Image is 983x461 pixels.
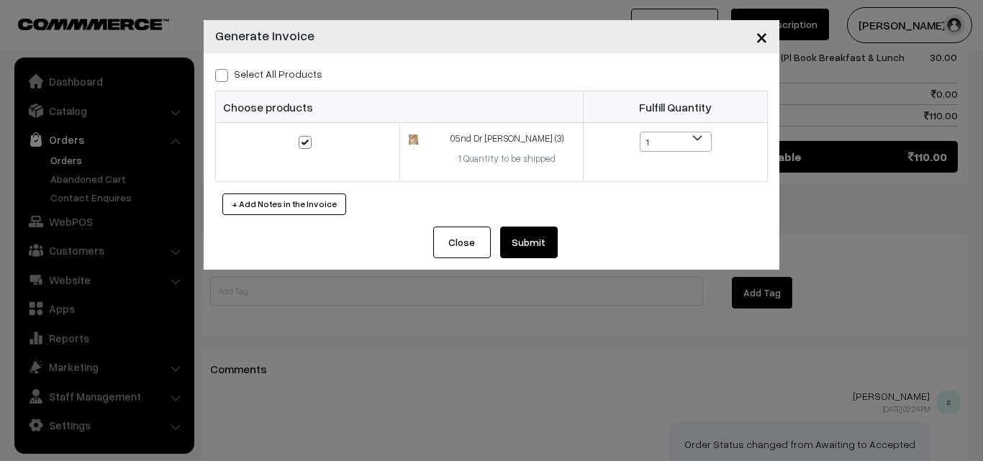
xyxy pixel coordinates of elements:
button: + Add Notes in the Invoice [222,193,346,215]
button: Close [433,227,491,258]
span: × [756,23,768,50]
span: 1 [640,132,711,152]
button: Submit [500,227,558,258]
label: Select all Products [215,66,322,81]
th: Choose products [216,91,584,123]
span: 1 [640,132,712,152]
button: Close [744,14,779,59]
img: 17446109418727Chappathi-1.jpg [409,134,418,144]
th: Fulfill Quantity [584,91,768,123]
div: 1 Quantity to be shipped [440,152,574,166]
div: 05nd Dr [PERSON_NAME] (3) [440,132,574,146]
h4: Generate Invoice [215,26,314,45]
